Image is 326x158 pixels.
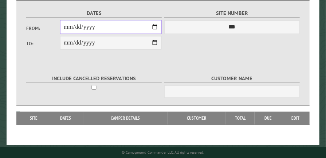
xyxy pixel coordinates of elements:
[47,112,83,125] th: Dates
[83,112,168,125] th: Camper Details
[164,9,300,18] label: Site Number
[122,150,204,155] small: © Campground Commander LLC. All rights reserved.
[20,112,47,125] th: Site
[168,112,226,125] th: Customer
[164,74,300,83] label: Customer Name
[281,112,310,125] th: Edit
[26,40,60,47] label: To:
[26,25,60,32] label: From:
[225,112,255,125] th: Total
[26,74,162,83] label: Include Cancelled Reservations
[26,9,162,18] label: Dates
[255,112,281,125] th: Due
